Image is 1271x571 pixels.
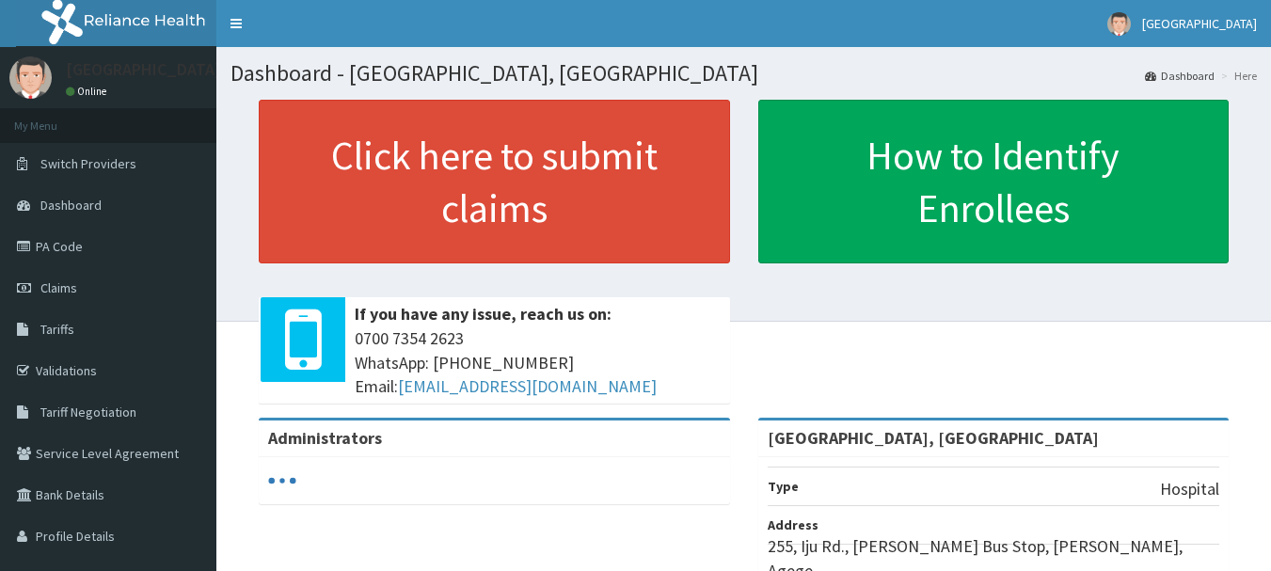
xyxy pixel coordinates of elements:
a: Click here to submit claims [259,100,730,263]
span: [GEOGRAPHIC_DATA] [1142,15,1257,32]
span: Tariff Negotiation [40,404,136,420]
span: Dashboard [40,197,102,214]
a: Online [66,85,111,98]
b: Address [768,516,818,533]
b: If you have any issue, reach us on: [355,303,612,325]
span: Switch Providers [40,155,136,172]
span: 0700 7354 2623 WhatsApp: [PHONE_NUMBER] Email: [355,326,721,399]
img: User Image [9,56,52,99]
a: How to Identify Enrollees [758,100,1230,263]
img: User Image [1107,12,1131,36]
a: [EMAIL_ADDRESS][DOMAIN_NAME] [398,375,657,397]
p: [GEOGRAPHIC_DATA] [66,61,221,78]
h1: Dashboard - [GEOGRAPHIC_DATA], [GEOGRAPHIC_DATA] [230,61,1257,86]
span: Claims [40,279,77,296]
span: Tariffs [40,321,74,338]
svg: audio-loading [268,467,296,495]
a: Dashboard [1145,68,1215,84]
li: Here [1216,68,1257,84]
strong: [GEOGRAPHIC_DATA], [GEOGRAPHIC_DATA] [768,427,1099,449]
p: Hospital [1160,477,1219,501]
b: Administrators [268,427,382,449]
b: Type [768,478,799,495]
